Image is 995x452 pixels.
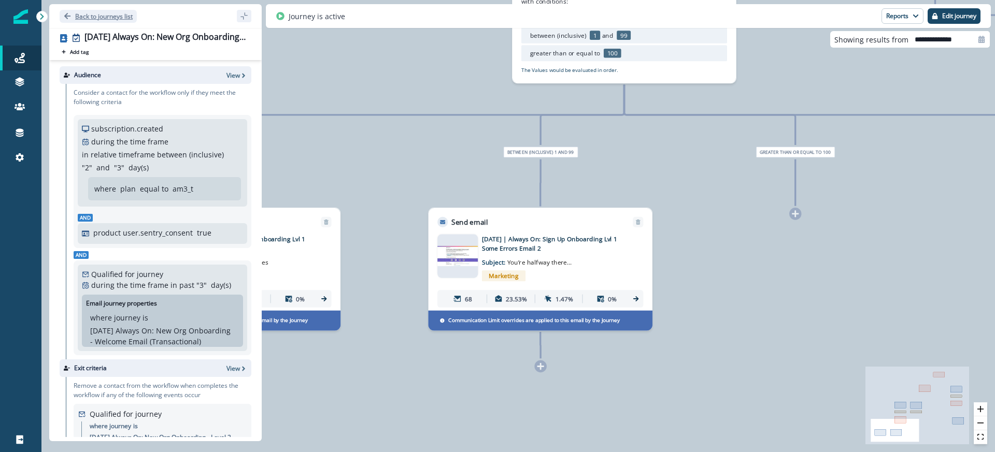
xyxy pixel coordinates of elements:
[60,48,91,56] button: Add tag
[482,234,621,252] p: [DATE] | Always On: Sign Up Onboarding Lvl 1 Some Errors Email 2
[226,364,247,373] button: View
[296,294,305,303] p: 0%
[74,70,101,80] p: Audience
[974,402,987,416] button: zoom in
[530,49,601,58] p: greater than or equal to
[140,183,168,194] p: equal to
[756,147,835,157] span: greater than or equal to 100
[428,208,652,330] div: Send emailRemoveemail asset unavailable[DATE] | Always On: Sign Up Onboarding Lvl 1 Some Errors E...
[465,294,472,303] p: 68
[226,71,240,80] p: View
[448,317,620,325] p: Communication Limit overrides are applied to this email by the Journey
[617,31,631,40] p: 99
[604,49,621,58] p: 100
[93,227,193,238] p: product user.sentry_consent
[74,381,251,400] p: Remove a contact from the workflow when completes the workflow if any of the following events occur
[482,253,591,267] p: Subject:
[90,421,131,431] p: where journey
[197,227,211,238] p: true
[541,85,624,145] g: Edge from 7fa2a196-fb5e-4760-ae57-6a38a076e5b0 to node-edge-labelc22b9ab7-c16d-4a9c-a298-1d30f94f...
[507,258,572,267] span: You’re halfway there…
[82,162,92,173] p: " 2 "
[226,364,240,373] p: View
[556,294,573,303] p: 1.47%
[145,147,312,157] div: equal to 0
[289,11,345,22] p: Journey is active
[974,416,987,430] button: zoom out
[133,421,138,431] p: is
[173,183,193,194] p: am3_t
[503,147,578,157] span: between (inclusive) 1 and 99
[195,258,268,267] span: 4 days left, but no issues
[74,88,251,107] p: Consider a contact for the workflow only if they meet the following criteria
[91,269,163,280] p: Qualified for journey
[13,9,28,24] img: Inflection
[91,136,168,147] p: during the time frame
[84,32,247,43] div: [DATE] Always On: New Org Onboarding - Level 1
[170,280,194,290] p: in past
[129,162,149,173] p: day(s)
[170,234,309,252] p: [DATE] | Always On: Sign Up Onboarding Lvl 1 No Errors Email 2
[78,214,93,222] span: And
[590,31,600,40] p: 1
[90,325,235,347] p: [DATE] Always On: New Org Onboarding - Welcome Email (Transactional)
[90,433,231,442] p: [DATE] Always On: New Org Onboarding - Level 2
[82,149,224,160] p: in relative timeframe between (inclusive)
[86,299,157,308] p: Email journey properties
[170,253,279,267] p: Subject:
[237,10,251,22] button: sidebar collapse toggle
[530,31,661,40] ul: and
[211,280,231,290] p: day(s)
[117,208,341,330] div: Send emailRemoveemail asset unavailable[DATE] | Always On: Sign Up Onboarding Lvl 1 No Errors Ema...
[229,85,624,145] g: Edge from 7fa2a196-fb5e-4760-ae57-6a38a076e5b0 to node-edge-label05ec9dbd-c1b8-43eb-8b82-6a817fc4...
[834,34,908,45] p: Showing results from
[75,12,133,21] p: Back to journeys list
[506,294,527,303] p: 23.53%
[942,12,976,20] p: Edit journey
[90,409,162,419] p: Qualified for journey
[882,8,923,24] button: Reports
[136,317,308,325] p: Communication Limit overrides are applied to this email by the Journey
[451,217,488,227] p: Send email
[530,31,587,40] p: between (inclusive)
[74,251,89,259] span: And
[74,363,107,373] p: Exit criteria
[90,312,140,323] p: where journey
[94,183,116,194] p: where
[974,430,987,444] button: fit view
[60,10,137,23] button: Go back
[91,280,168,290] p: during the time frame
[196,280,207,290] p: " 3 "
[114,162,124,173] p: " 3 "
[96,162,110,173] p: and
[226,71,247,80] button: View
[91,123,163,134] p: subscription.created
[712,147,879,157] div: greater than or equal to 100
[143,312,148,323] p: is
[70,49,89,55] p: Add tag
[457,147,624,157] div: between (inclusive) 1 and 99
[521,66,618,74] p: The Values would be evaluated in order.
[482,270,525,281] span: Marketing
[437,246,478,266] img: email asset unavailable
[928,8,980,24] button: Edit journey
[120,183,136,194] p: plan
[608,294,617,303] p: 0%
